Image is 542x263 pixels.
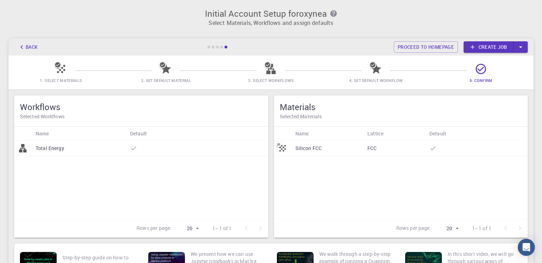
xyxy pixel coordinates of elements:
div: Default [426,127,489,140]
p: Select Materials, Workflows and assign defaults [13,19,529,27]
div: Name [295,127,309,140]
a: Proceed to homepage [394,41,458,53]
div: Lattice [367,127,383,140]
div: Default [130,127,147,140]
h5: Materials [280,101,522,113]
div: Icon [274,127,292,140]
div: Default [127,127,210,140]
div: Open Intercom Messenger [518,239,535,256]
div: 20 [174,223,201,234]
p: 1–1 of 1 [472,225,491,232]
p: Rows per page: [136,225,171,233]
span: 5. Confirm [470,78,492,83]
div: Name [292,127,364,140]
div: Lattice [364,127,426,140]
p: 1–1 of 1 [212,225,232,232]
h6: Selected Materials [280,113,522,120]
p: Total Energy [36,145,64,152]
h6: Selected Workflows [20,113,263,120]
h3: Initial Account Setup for oxynea [13,9,529,19]
span: 4. Set Default Workflow [349,78,403,83]
button: Back [14,41,41,53]
h5: Workflows [20,101,263,113]
div: Default [429,127,446,140]
div: 20 [434,223,461,234]
div: Icon [14,127,32,140]
span: 3. Select Workflows [248,78,294,83]
a: Create job [464,41,513,53]
p: Rows per page: [396,225,431,233]
span: 2. Set Default Material [141,78,191,83]
span: 1. Select Materials [40,78,82,83]
p: FCC [367,145,377,152]
p: Silicon FCC [295,145,322,152]
div: Name [32,127,127,140]
div: Name [36,127,49,140]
